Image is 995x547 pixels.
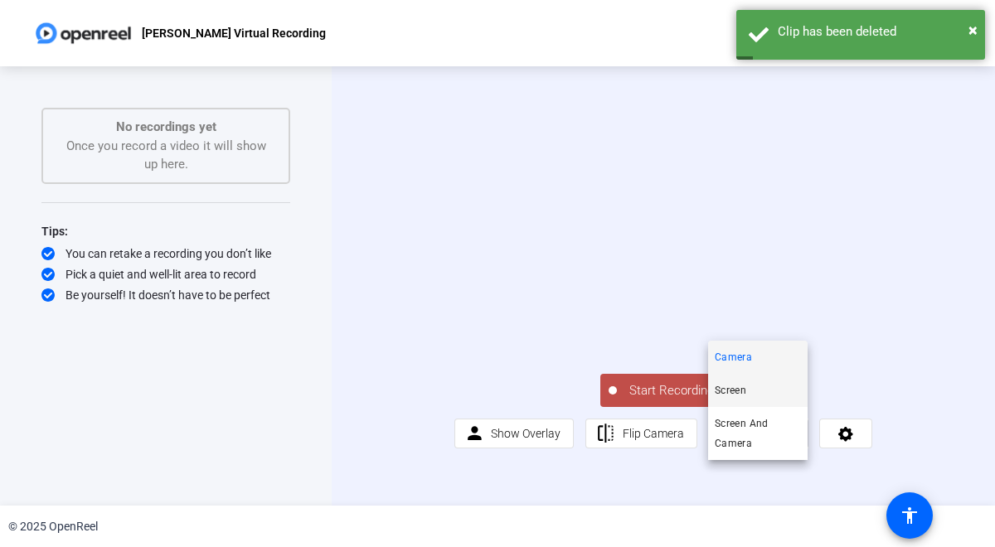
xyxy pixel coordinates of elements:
span: Screen And Camera [715,414,801,453]
span: Camera [715,347,752,367]
span: × [968,20,978,40]
span: Screen [715,380,746,400]
div: Clip has been deleted [778,22,973,41]
button: Close [968,17,978,42]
